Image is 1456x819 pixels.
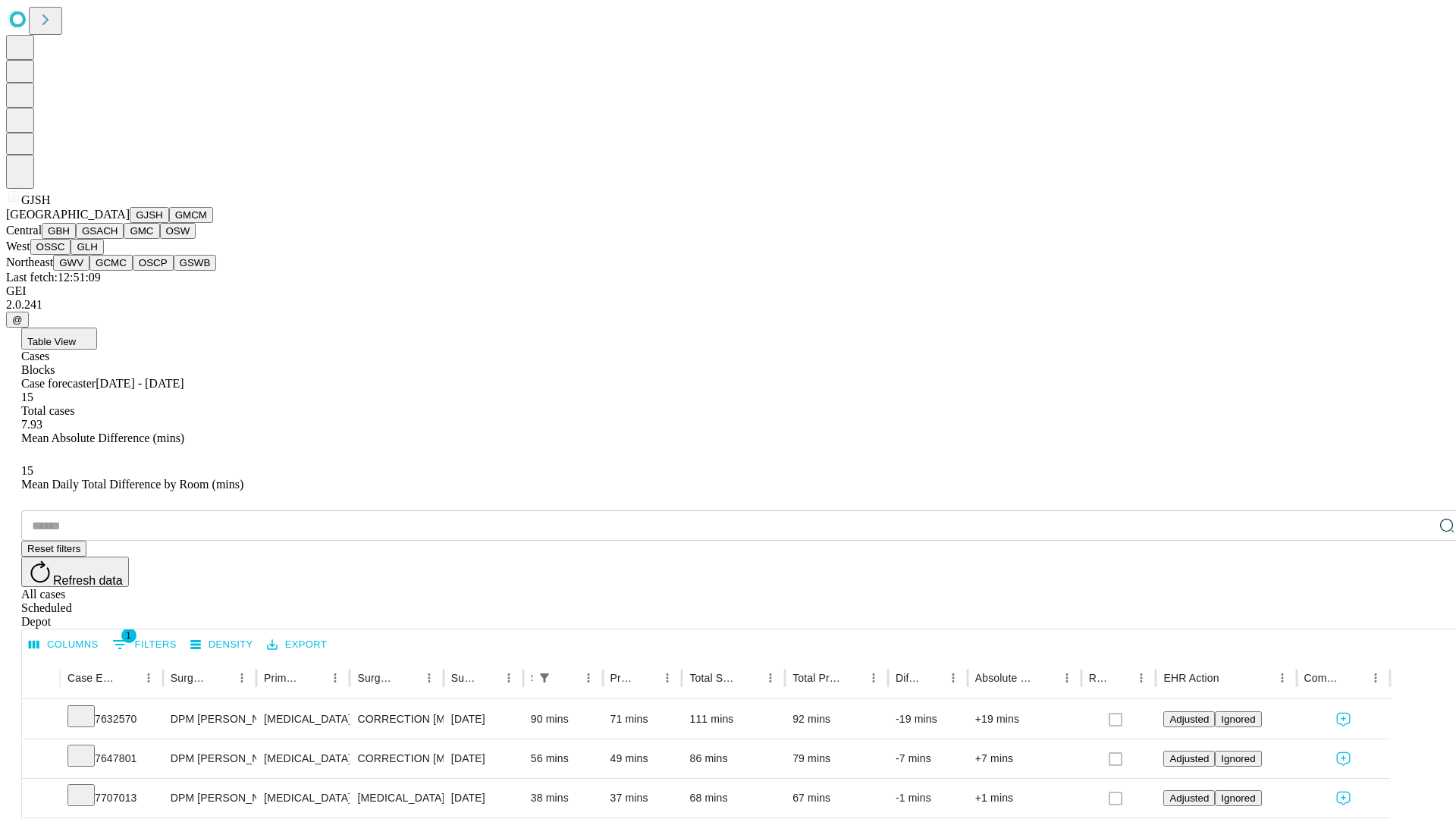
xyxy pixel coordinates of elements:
[108,632,180,657] button: Show filters
[689,672,737,684] div: Total Scheduled Duration
[264,672,302,684] div: Primary Service
[451,739,516,778] div: [DATE]
[21,557,129,587] button: Refresh data
[792,779,880,817] div: 67 mins
[138,667,159,689] button: Menu
[534,667,555,689] div: 1 active filter
[451,700,516,739] div: [DATE]
[921,667,943,689] button: Sort
[610,700,675,739] div: 71 mins
[171,779,249,817] div: DPM [PERSON_NAME] [PERSON_NAME]
[21,193,50,206] span: GJSH
[21,391,33,403] span: 15
[6,284,1450,298] div: GEI
[943,667,964,689] button: Menu
[30,239,71,255] button: OSSC
[124,223,159,239] button: GMC
[30,746,52,773] button: Expand
[792,672,840,684] div: Total Predicted Duration
[264,700,342,739] div: [MEDICAL_DATA]
[739,667,760,689] button: Sort
[231,667,253,689] button: Menu
[531,672,532,684] div: Scheduled In Room Duration
[210,667,231,689] button: Sort
[842,667,863,689] button: Sort
[1221,792,1255,804] span: Ignored
[531,700,595,739] div: 90 mins
[30,707,52,733] button: Expand
[169,207,213,223] button: GMCM
[325,667,346,689] button: Menu
[419,667,440,689] button: Menu
[610,739,675,778] div: 49 mins
[1089,672,1109,684] div: Resolved in EHR
[451,779,516,817] div: [DATE]
[12,314,23,325] span: @
[6,256,53,268] span: Northeast
[21,418,42,431] span: 7.93
[357,779,435,817] div: [MEDICAL_DATA] COMPLETE EXCISION 5TH [MEDICAL_DATA] HEAD
[21,464,33,477] span: 15
[1344,667,1365,689] button: Sort
[975,700,1074,739] div: +19 mins
[689,779,777,817] div: 68 mins
[1221,667,1242,689] button: Sort
[760,667,781,689] button: Menu
[1215,751,1261,767] button: Ignored
[498,667,519,689] button: Menu
[1109,667,1131,689] button: Sort
[657,667,678,689] button: Menu
[21,328,97,350] button: Table View
[1163,672,1219,684] div: EHR Action
[1272,667,1293,689] button: Menu
[1221,753,1255,764] span: Ignored
[174,255,217,271] button: GSWB
[531,739,595,778] div: 56 mins
[357,739,435,778] div: CORRECTION [MEDICAL_DATA], RESECTION [MEDICAL_DATA] BASE
[133,255,174,271] button: OSCP
[187,633,257,657] button: Density
[264,779,342,817] div: [MEDICAL_DATA]
[863,667,884,689] button: Menu
[71,239,103,255] button: GLH
[1221,714,1255,725] span: Ignored
[6,312,29,328] button: @
[76,223,124,239] button: GSACH
[6,224,42,237] span: Central
[89,255,133,271] button: GCMC
[160,223,196,239] button: OSW
[67,700,155,739] div: 7632570
[21,377,96,390] span: Case forecaster
[264,739,342,778] div: [MEDICAL_DATA]
[896,779,960,817] div: -1 mins
[610,672,635,684] div: Predicted In Room Duration
[792,739,880,778] div: 79 mins
[263,633,331,657] button: Export
[117,667,138,689] button: Sort
[357,700,435,739] div: CORRECTION [MEDICAL_DATA], [MEDICAL_DATA] [MEDICAL_DATA]
[21,404,74,417] span: Total cases
[1169,753,1209,764] span: Adjusted
[896,739,960,778] div: -7 mins
[27,336,76,347] span: Table View
[1304,672,1342,684] div: Comments
[27,543,80,554] span: Reset filters
[557,667,578,689] button: Sort
[1215,790,1261,806] button: Ignored
[53,255,89,271] button: GWV
[21,541,86,557] button: Reset filters
[121,628,136,643] span: 1
[6,208,130,221] span: [GEOGRAPHIC_DATA]
[6,240,30,253] span: West
[531,779,595,817] div: 38 mins
[1163,711,1215,727] button: Adjusted
[67,672,115,684] div: Case Epic Id
[21,431,184,444] span: Mean Absolute Difference (mins)
[357,672,395,684] div: Surgery Name
[896,672,920,684] div: Difference
[303,667,325,689] button: Sort
[1365,667,1386,689] button: Menu
[171,739,249,778] div: DPM [PERSON_NAME] [PERSON_NAME]
[397,667,419,689] button: Sort
[171,672,209,684] div: Surgeon Name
